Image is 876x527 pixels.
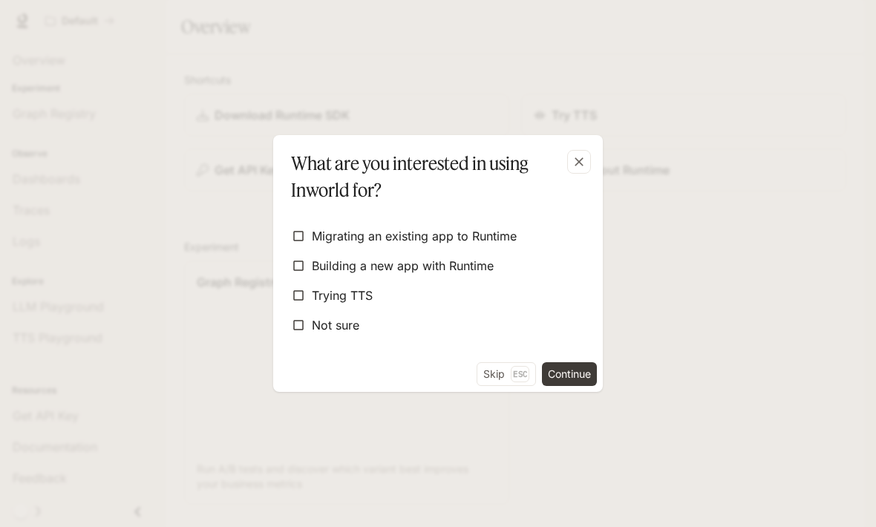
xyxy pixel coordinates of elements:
span: Building a new app with Runtime [312,257,494,275]
button: Continue [542,362,597,386]
button: SkipEsc [477,362,536,386]
span: Trying TTS [312,287,373,304]
span: Migrating an existing app to Runtime [312,227,517,245]
span: Not sure [312,316,359,334]
p: Esc [511,366,529,382]
p: What are you interested in using Inworld for? [291,150,579,203]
